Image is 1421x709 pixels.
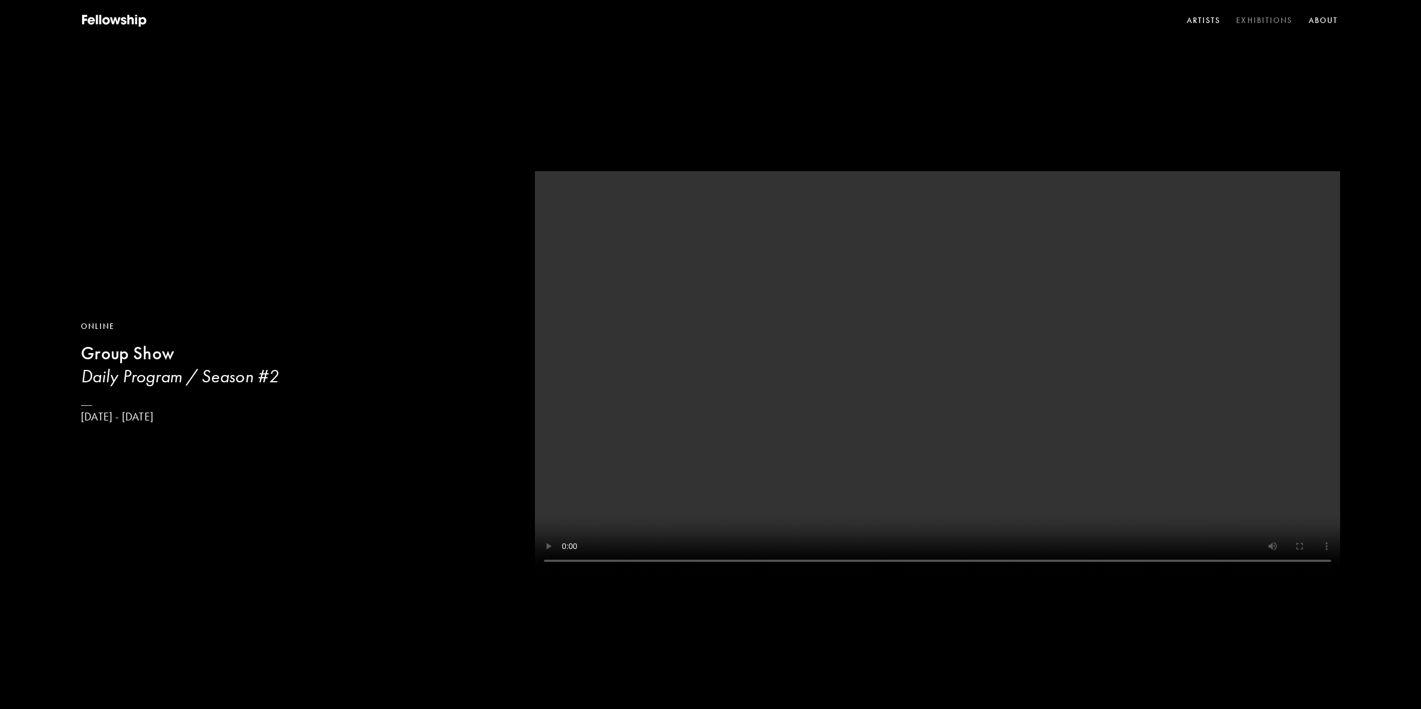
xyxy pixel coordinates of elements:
div: Online [81,321,279,333]
a: About [1306,12,1341,29]
b: Group Show [81,342,174,364]
h3: Daily Program / Season #2 [81,365,279,387]
p: [DATE] - [DATE] [81,410,279,424]
a: OnlineGroup ShowDaily Program / Season #2[DATE] - [DATE] [81,321,279,424]
a: Exhibitions [1234,12,1295,29]
a: Artists [1184,12,1223,29]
